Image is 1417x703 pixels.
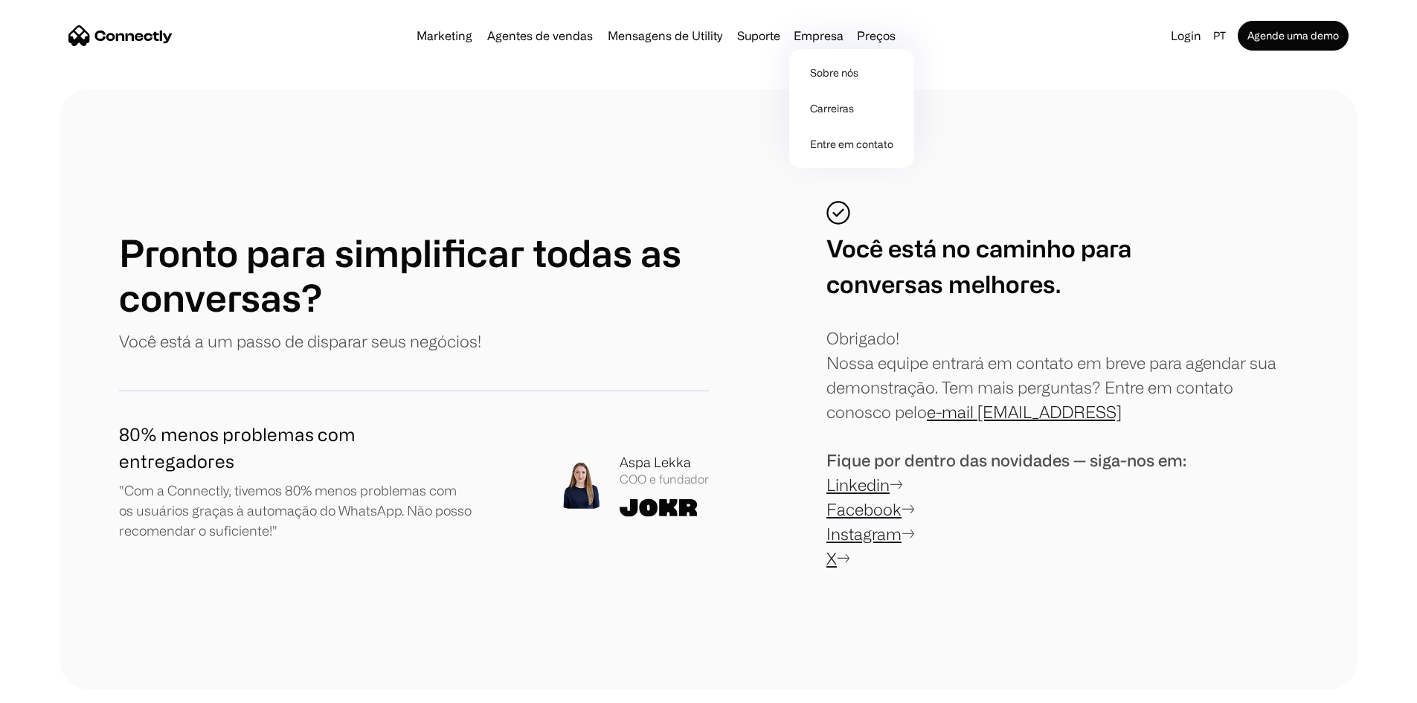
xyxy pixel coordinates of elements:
a: Entre em contato [795,126,908,162]
div: Empresa [789,25,848,46]
a: Suporte [731,30,786,42]
h1: 80% menos problemas com entregadores [119,421,473,475]
h1: Pronto para simplificar todas as conversas? [119,231,709,320]
span: Fique por dentro das novidades — siga-nos em: [826,451,1186,469]
div: pt [1207,25,1235,46]
div: COO e fundador [620,472,709,487]
a: Mensagens de Utility [602,30,728,42]
a: Facebook [826,500,902,519]
p: "Com a Connectly, tivemos 80% menos problemas com os usuários graças à automação do WhatsApp. Não... [119,481,473,541]
a: X [826,549,837,568]
a: Carreiras [795,91,908,126]
a: e-mail [EMAIL_ADDRESS] [927,402,1122,421]
div: Aspa Lekka [620,452,709,472]
a: Marketing [411,30,478,42]
a: home [68,25,173,47]
a: Agende uma demo [1238,21,1349,51]
a: Agentes de vendas [481,30,599,42]
p: Você está a um passo de disparar seus negócios! [119,329,481,353]
a: Sobre nós [795,55,908,91]
div: pt [1213,25,1226,46]
a: Linkedin [826,475,890,494]
div: Obrigado! Nossa equipe entrará em contato em breve para agendar sua demonstração. Tem mais pergun... [826,326,1298,424]
aside: Language selected: Português (Brasil) [15,675,89,698]
ul: Language list [30,677,89,698]
div: Você está no caminho para conversas melhores. [826,231,1131,302]
p: → → → → [826,448,1186,571]
nav: Empresa [789,46,914,168]
a: Preços [851,30,902,42]
a: Instagram [826,524,902,543]
a: Login [1165,25,1207,46]
div: Empresa [794,25,844,46]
